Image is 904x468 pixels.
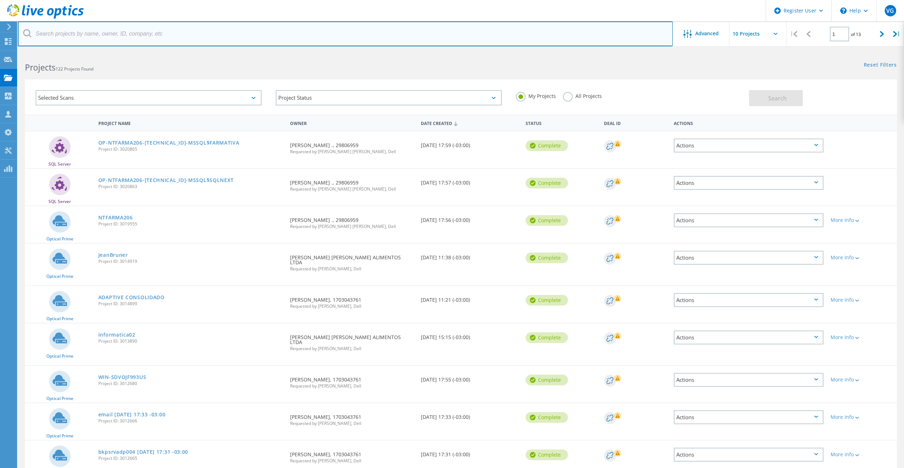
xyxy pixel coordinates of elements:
[290,304,414,308] span: Requested by [PERSON_NAME], Dell
[46,237,73,241] span: Optical Prime
[526,375,568,385] div: Complete
[290,150,414,154] span: Requested by [PERSON_NAME] [PERSON_NAME], Dell
[286,131,417,161] div: [PERSON_NAME] ., 29806959
[286,169,417,198] div: [PERSON_NAME] ., 29806959
[98,215,133,220] a: NTFARMA206
[674,373,823,387] div: Actions
[286,323,417,358] div: [PERSON_NAME] [PERSON_NAME] ALIMENTOS LTDA
[286,403,417,433] div: [PERSON_NAME], 1703043761
[674,176,823,190] div: Actions
[786,21,801,47] div: |
[95,116,286,129] div: Project Name
[831,335,893,340] div: More Info
[674,139,823,152] div: Actions
[48,199,71,204] span: SQL Server
[417,366,522,389] div: [DATE] 17:55 (-03:00)
[290,267,414,271] span: Requested by [PERSON_NAME], Dell
[831,415,893,420] div: More Info
[526,215,568,226] div: Complete
[276,90,502,105] div: Project Status
[674,293,823,307] div: Actions
[56,66,93,72] span: 122 Projects Found
[98,456,283,461] span: Project ID: 3012665
[417,244,522,267] div: [DATE] 11:38 (-03:00)
[290,187,414,191] span: Requested by [PERSON_NAME] [PERSON_NAME], Dell
[831,255,893,260] div: More Info
[286,366,417,395] div: [PERSON_NAME], 1703043761
[417,116,522,130] div: Date Created
[286,244,417,278] div: [PERSON_NAME] [PERSON_NAME] ALIMENTOS LTDA
[417,131,522,155] div: [DATE] 17:59 (-03:00)
[522,116,600,129] div: Status
[526,140,568,151] div: Complete
[98,419,283,423] span: Project ID: 3012666
[290,421,414,426] span: Requested by [PERSON_NAME], Dell
[516,92,556,99] label: My Projects
[98,140,239,145] a: OP-NTFARMA206-[TECHNICAL_ID]-MSSQL$FARMATIVA
[674,448,823,462] div: Actions
[840,7,847,14] svg: \n
[526,332,568,343] div: Complete
[290,347,414,351] span: Requested by [PERSON_NAME], Dell
[417,323,522,347] div: [DATE] 15:15 (-03:00)
[46,354,73,358] span: Optical Prime
[46,396,73,401] span: Optical Prime
[46,274,73,279] span: Optical Prime
[98,253,128,258] a: JeanBruner
[36,90,262,105] div: Selected Scans
[98,178,234,183] a: OP-NTFARMA206-[TECHNICAL_ID]-MSSQL$SQLNEXT
[98,147,283,151] span: Project ID: 3020865
[864,62,897,68] a: Reset Filters
[417,286,522,310] div: [DATE] 11:21 (-03:00)
[851,31,861,37] span: of 13
[46,434,73,438] span: Optical Prime
[674,213,823,227] div: Actions
[98,222,283,226] span: Project ID: 3019555
[286,116,417,129] div: Owner
[526,449,568,460] div: Complete
[749,90,803,106] button: Search
[831,297,893,302] div: More Info
[674,251,823,265] div: Actions
[563,92,602,99] label: All Projects
[526,253,568,263] div: Complete
[674,410,823,424] div: Actions
[98,375,146,380] a: WIN-SDVOJF993US
[886,8,894,14] span: VG
[417,441,522,464] div: [DATE] 17:31 (-03:00)
[98,412,166,417] a: email [DATE] 17:33 -03:00
[98,184,283,189] span: Project ID: 3020863
[831,377,893,382] div: More Info
[290,384,414,388] span: Requested by [PERSON_NAME], Dell
[600,116,670,129] div: Deal Id
[98,302,283,306] span: Project ID: 3014899
[48,162,71,166] span: SQL Server
[98,449,188,454] a: bkpsrvadp004 [DATE] 17:31 -03:00
[290,459,414,463] span: Requested by [PERSON_NAME], Dell
[526,178,568,188] div: Complete
[889,21,904,47] div: |
[417,169,522,192] div: [DATE] 17:57 (-03:00)
[98,295,165,300] a: ADAPTIVE CONSOLIDADO
[286,206,417,236] div: [PERSON_NAME] ., 29806959
[18,21,673,46] input: Search projects by name, owner, ID, company, etc
[7,15,84,20] a: Live Optics Dashboard
[25,62,56,73] b: Projects
[670,116,827,129] div: Actions
[526,412,568,423] div: Complete
[98,332,135,337] a: informatica02
[526,295,568,306] div: Complete
[768,94,787,102] span: Search
[695,31,719,36] span: Advanced
[98,339,283,343] span: Project ID: 3013890
[98,381,283,386] span: Project ID: 3012680
[831,452,893,457] div: More Info
[831,218,893,223] div: More Info
[98,259,283,264] span: Project ID: 3014919
[290,224,414,229] span: Requested by [PERSON_NAME] [PERSON_NAME], Dell
[286,286,417,316] div: [PERSON_NAME], 1703043761
[46,317,73,321] span: Optical Prime
[674,331,823,344] div: Actions
[417,403,522,427] div: [DATE] 17:33 (-03:00)
[417,206,522,230] div: [DATE] 17:56 (-03:00)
